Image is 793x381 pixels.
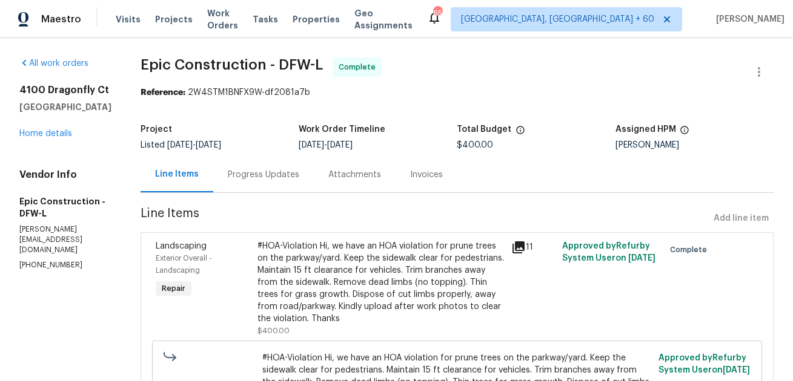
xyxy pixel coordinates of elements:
[196,141,221,149] span: [DATE]
[670,244,712,256] span: Complete
[299,141,353,149] span: -
[354,7,413,31] span: Geo Assignments
[457,125,512,134] h5: Total Budget
[562,242,655,262] span: Approved by Refurby System User on
[156,255,212,274] span: Exterior Overall - Landscaping
[156,242,207,250] span: Landscaping
[19,59,88,68] a: All work orders
[299,125,385,134] h5: Work Order Timeline
[293,13,340,25] span: Properties
[299,141,324,149] span: [DATE]
[155,13,193,25] span: Projects
[615,125,676,134] h5: Assigned HPM
[511,240,555,255] div: 11
[141,141,221,149] span: Listed
[628,254,655,262] span: [DATE]
[410,169,443,181] div: Invoices
[19,129,72,138] a: Home details
[167,141,193,149] span: [DATE]
[141,57,323,72] span: Epic Construction - DFW-L
[339,61,380,73] span: Complete
[327,141,353,149] span: [DATE]
[516,125,525,141] span: The total cost of line items that have been proposed by Opendoor. This sum includes line items th...
[19,260,111,270] p: [PHONE_NUMBER]
[680,125,689,141] span: The hpm assigned to this work order.
[433,7,442,19] div: 656
[207,7,238,31] span: Work Orders
[711,13,785,25] span: [PERSON_NAME]
[19,224,111,255] p: [PERSON_NAME][EMAIL_ADDRESS][DOMAIN_NAME]
[461,13,654,25] span: [GEOGRAPHIC_DATA], [GEOGRAPHIC_DATA] + 60
[19,169,111,181] h4: Vendor Info
[155,168,199,180] div: Line Items
[141,207,709,230] span: Line Items
[328,169,381,181] div: Attachments
[157,282,190,295] span: Repair
[41,13,81,25] span: Maestro
[141,86,774,99] div: 2W4STM1BNFX9W-df2081a7b
[19,84,111,96] h2: 4100 Dragonfly Ct
[457,141,494,149] span: $400.00
[257,240,505,325] div: #HOA-Violation Hi, we have an HOA violation for prune trees on the parkway/yard. Keep the sidewal...
[228,169,299,181] div: Progress Updates
[167,141,221,149] span: -
[116,13,141,25] span: Visits
[257,327,290,334] span: $400.00
[19,101,111,113] h5: [GEOGRAPHIC_DATA]
[141,125,172,134] h5: Project
[19,195,111,220] h5: Epic Construction - DFW-L
[615,141,774,149] div: [PERSON_NAME]
[659,354,751,374] span: Approved by Refurby System User on
[253,15,278,24] span: Tasks
[141,88,185,97] b: Reference:
[723,366,751,374] span: [DATE]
